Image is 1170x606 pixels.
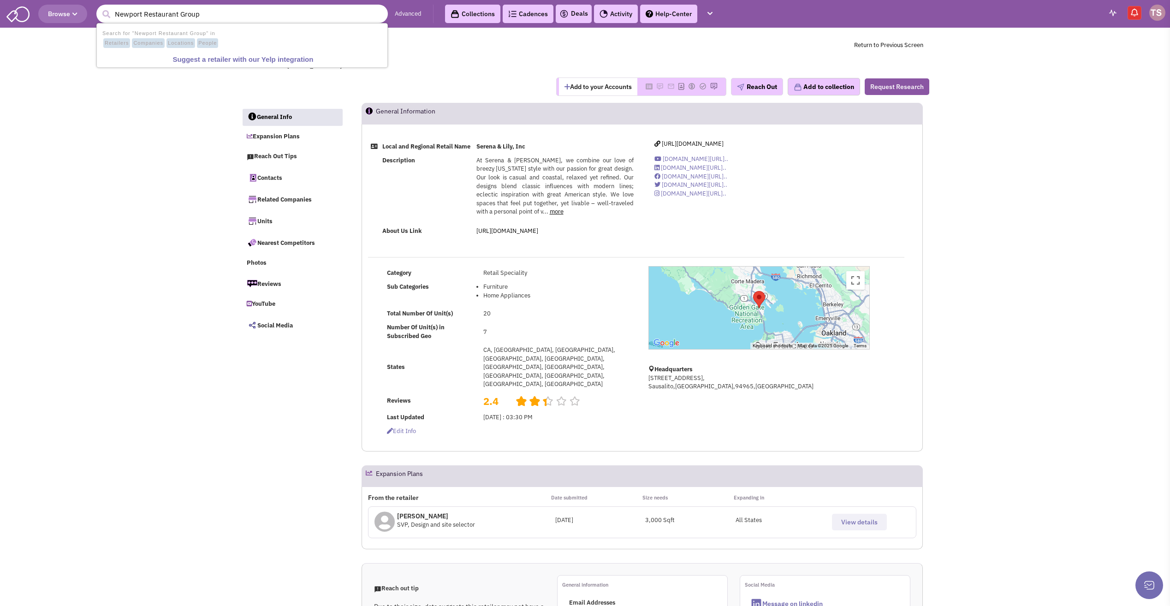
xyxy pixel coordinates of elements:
[382,156,415,164] b: Description
[699,83,707,90] img: Please add to your accounts
[551,493,642,502] p: Date submitted
[483,283,634,291] li: Furniture
[374,584,419,592] span: Reach out tip
[387,309,453,317] b: Total Number Of Unit(s)
[503,5,553,23] a: Cadences
[798,343,848,348] span: Map data ©2025 Google
[788,78,860,95] button: Add to collection
[387,397,411,404] b: Reviews
[395,10,422,18] a: Advanced
[387,283,429,291] b: Sub Categories
[710,83,718,90] img: Please add to your accounts
[132,38,165,48] span: Companies
[594,5,638,23] a: Activity
[98,28,386,49] li: Search for "Newport Restaurant Group" in
[481,321,636,344] td: 7
[376,466,423,486] h2: Expansion Plans
[242,148,343,166] a: Reach Out Tips
[841,518,878,526] span: View details
[382,227,422,235] b: About Us Link
[387,363,405,371] b: States
[173,55,314,63] b: Suggest a retailer with our Yelp integration
[663,155,728,163] span: [DOMAIN_NAME][URL]..
[476,227,538,235] a: [URL][DOMAIN_NAME]
[734,493,825,502] p: Expanding in
[100,53,386,66] a: Suggest a retailer with our Yelp integration
[642,493,734,502] p: Size needs
[662,172,727,180] span: [DOMAIN_NAME][URL]..
[197,38,218,48] span: People
[661,164,726,172] span: [DOMAIN_NAME][URL]..
[745,580,910,589] p: Social Media
[6,5,30,22] img: SmartAdmin
[559,8,588,19] a: Deals
[654,140,724,148] a: [URL][DOMAIN_NAME]
[397,521,475,529] span: SVP, Design and site selector
[481,410,636,424] td: [DATE] : 03:30 PM
[242,190,343,209] a: Related Companies
[854,343,867,348] a: Terms (opens in new tab)
[562,580,727,589] p: General information
[646,10,653,18] img: help.png
[387,269,411,277] b: Category
[38,5,87,23] button: Browse
[640,5,697,23] a: Help-Center
[794,83,802,91] img: icon-collection-lavender.png
[242,211,343,231] a: Units
[550,208,564,215] a: more
[753,343,792,349] button: Keyboard shortcuts
[376,103,488,124] h2: General Information
[600,10,608,18] img: Activity.png
[242,315,343,335] a: Social Media
[656,83,664,90] img: Please add to your accounts
[749,287,769,312] div: Serena &amp; Lily, Inc
[832,514,887,530] button: View details
[166,38,195,48] span: Locations
[445,5,500,23] a: Collections
[387,427,416,435] span: Edit info
[96,5,388,23] input: Search
[559,8,569,19] img: icon-deals.svg
[243,109,343,126] a: General Info
[103,38,130,48] span: Retailers
[662,181,727,189] span: [DOMAIN_NAME][URL]..
[654,164,726,172] a: [DOMAIN_NAME][URL]..
[481,307,636,321] td: 20
[242,128,343,146] a: Expansion Plans
[865,78,929,95] button: Request Research
[654,155,728,163] a: [DOMAIN_NAME][URL]..
[654,365,693,373] b: Headquarters
[648,374,870,391] p: [STREET_ADDRESS], Sausalito,[GEOGRAPHIC_DATA],94965,[GEOGRAPHIC_DATA]
[387,413,424,421] b: Last Updated
[48,10,77,18] span: Browse
[654,190,726,197] a: [DOMAIN_NAME][URL]..
[651,337,682,349] a: Open this area in Google Maps (opens a new window)
[737,83,744,91] img: plane.png
[382,143,470,150] b: Local and Regional Retail Name
[662,140,724,148] span: [URL][DOMAIN_NAME]
[287,62,528,71] div: [STREET_ADDRESS]
[667,83,675,90] img: Please add to your accounts
[654,181,727,189] a: [DOMAIN_NAME][URL]..
[242,168,343,187] a: Contacts
[476,143,525,150] b: Serena & Lily, Inc
[476,156,634,215] span: At Serena & [PERSON_NAME], we combine our love of breezy [US_STATE] style with our passion for gr...
[387,323,445,340] b: Number Of Unit(s) in Subscribed Geo
[242,274,343,293] a: Reviews
[481,266,636,280] td: Retail Speciality
[854,41,923,49] a: Return to Previous Screen
[559,78,637,95] button: Add to your Accounts
[242,296,343,313] a: YouTube
[508,11,517,17] img: Cadences_logo.png
[731,78,783,95] button: Reach Out
[451,10,459,18] img: icon-collection-lavender-black.svg
[555,516,646,525] div: [DATE]
[1149,5,1165,21] img: Tony Summers
[654,172,727,180] a: [DOMAIN_NAME][URL]..
[688,83,695,90] img: Please add to your accounts
[736,516,826,525] p: All States
[483,291,634,300] li: Home Appliances
[481,343,636,391] td: CA, [GEOGRAPHIC_DATA], [GEOGRAPHIC_DATA], [GEOGRAPHIC_DATA], [GEOGRAPHIC_DATA], [GEOGRAPHIC_DATA]...
[846,271,865,290] button: Toggle fullscreen view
